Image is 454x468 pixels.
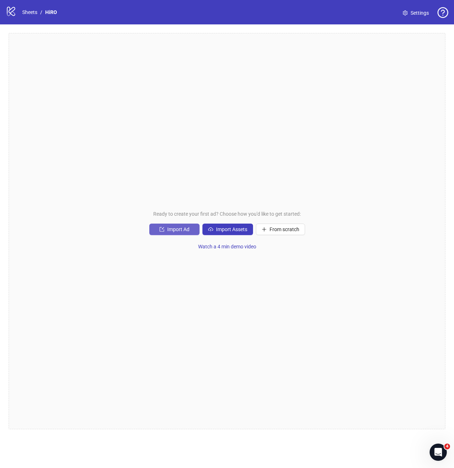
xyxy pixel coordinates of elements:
[159,227,164,232] span: import
[403,10,408,15] span: setting
[44,8,58,16] a: HiRO
[430,444,447,461] iframe: Intercom live chat
[192,241,262,252] button: Watch a 4 min demo video
[262,227,267,232] span: plus
[444,444,450,449] span: 4
[40,8,42,16] li: /
[270,226,299,232] span: From scratch
[411,9,429,17] span: Settings
[198,244,256,249] span: Watch a 4 min demo video
[149,224,200,235] button: Import Ad
[153,210,301,218] span: Ready to create your first ad? Choose how you'd like to get started:
[202,224,253,235] button: Import Assets
[167,226,189,232] span: Import Ad
[21,8,39,16] a: Sheets
[208,227,213,232] span: cloud-upload
[437,7,448,18] span: question-circle
[256,224,305,235] button: From scratch
[397,7,435,19] a: Settings
[216,226,247,232] span: Import Assets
